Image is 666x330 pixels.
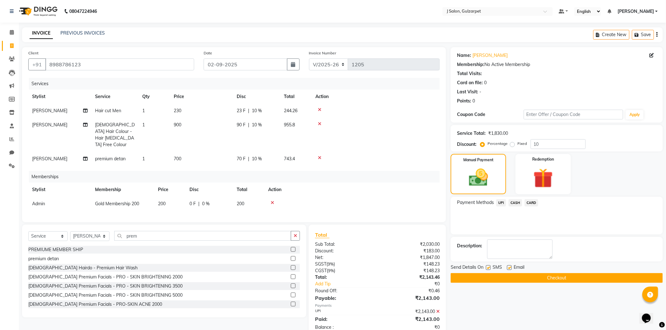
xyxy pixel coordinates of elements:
button: Create New [593,30,629,40]
div: [DEMOGRAPHIC_DATA] Premium Facials - PRO-SKIN ACNE 2000 [28,301,162,308]
div: [DEMOGRAPHIC_DATA] Premium Facials - PRO - SKIN BRIGHTENING 5000 [28,292,183,299]
span: premium detan [95,156,126,162]
span: Email [514,264,524,272]
span: SGST [315,261,326,267]
div: Service Total: [457,130,486,137]
span: 955.8 [284,122,295,128]
div: ₹1,847.00 [377,254,444,261]
span: 230 [174,108,181,113]
th: Total [233,183,264,197]
a: [PERSON_NAME] [472,52,508,59]
button: Checkout [451,273,663,283]
span: | [248,107,249,114]
span: 23 F [237,107,246,114]
iframe: chat widget [640,305,660,324]
span: Send Details On [451,264,483,272]
div: ₹183.00 [377,248,444,254]
span: 9% [328,268,334,273]
div: ₹0 [389,281,445,287]
input: Search or Scan [114,231,291,241]
th: Action [264,183,440,197]
div: 0 [472,98,475,104]
span: 0 F [189,201,196,207]
span: 10 % [252,122,262,128]
button: Apply [626,110,644,119]
a: Add Tip [310,281,389,287]
th: Membership [91,183,154,197]
input: Enter Offer / Coupon Code [524,110,624,119]
span: 9% [328,261,334,267]
div: Total Visits: [457,70,482,77]
div: premium detan [28,256,59,262]
div: ₹148.23 [377,261,444,267]
span: UPI [496,199,506,206]
div: Sub Total: [310,241,377,248]
div: Last Visit: [457,89,478,95]
div: No Active Membership [457,61,657,68]
div: Memberships [29,171,444,183]
div: [DEMOGRAPHIC_DATA] Premium Facials - PRO - SKIN BRIGHTENING 3500 [28,283,183,289]
div: Payable: [310,294,377,302]
div: ₹1,830.00 [488,130,508,137]
div: ₹2,030.00 [377,241,444,248]
span: Payment Methods [457,199,494,206]
th: Disc [186,183,233,197]
span: 10 % [252,156,262,162]
div: Net: [310,254,377,261]
div: UPI [310,308,377,315]
div: [DEMOGRAPHIC_DATA] Hairdo - Premium Hair Wash [28,265,138,271]
label: Invoice Number [309,50,336,56]
span: 200 [158,201,166,206]
span: 200 [237,201,244,206]
div: PREMIUME MEMBER SHIP [28,246,83,253]
label: Manual Payment [463,157,494,163]
span: [PERSON_NAME] [32,156,67,162]
div: 0 [484,80,487,86]
span: [PERSON_NAME] [32,108,67,113]
img: logo [16,3,59,20]
div: Discount: [457,141,477,148]
img: _gift.svg [527,166,559,190]
div: [DEMOGRAPHIC_DATA] Premium Facials - PRO - SKIN BRIGHTENING 2000 [28,274,183,280]
label: Client [28,50,38,56]
div: Points: [457,98,471,104]
th: Price [154,183,186,197]
th: Disc [233,90,280,104]
div: ₹148.23 [377,267,444,274]
span: [PERSON_NAME] [618,8,654,15]
div: Description: [457,243,482,249]
div: ₹2,143.00 [377,315,444,323]
a: INVOICE [30,28,53,39]
span: | [248,122,249,128]
span: Total [315,232,330,238]
span: 90 F [237,122,246,128]
th: Service [91,90,138,104]
span: CARD [525,199,538,206]
span: SMS [493,264,502,272]
span: 1 [142,108,145,113]
span: 0 % [202,201,210,207]
div: Total: [310,274,377,281]
div: Name: [457,52,471,59]
div: Coupon Code [457,111,523,118]
div: Discount: [310,248,377,254]
span: [PERSON_NAME] [32,122,67,128]
div: Payments [315,303,440,308]
th: Total [280,90,312,104]
span: 70 F [237,156,246,162]
span: 1 [142,122,145,128]
div: ₹2,143.00 [377,308,444,315]
button: +91 [28,58,46,70]
span: [DEMOGRAPHIC_DATA] Hair Colour - Hair [MEDICAL_DATA] Free Colour [95,122,135,147]
th: Stylist [28,183,91,197]
th: Action [312,90,440,104]
th: Qty [138,90,170,104]
span: 700 [174,156,181,162]
label: Redemption [533,157,554,162]
span: 900 [174,122,181,128]
span: 244.26 [284,108,297,113]
span: | [198,201,200,207]
div: Card on file: [457,80,483,86]
th: Stylist [28,90,91,104]
div: Round Off: [310,288,377,294]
